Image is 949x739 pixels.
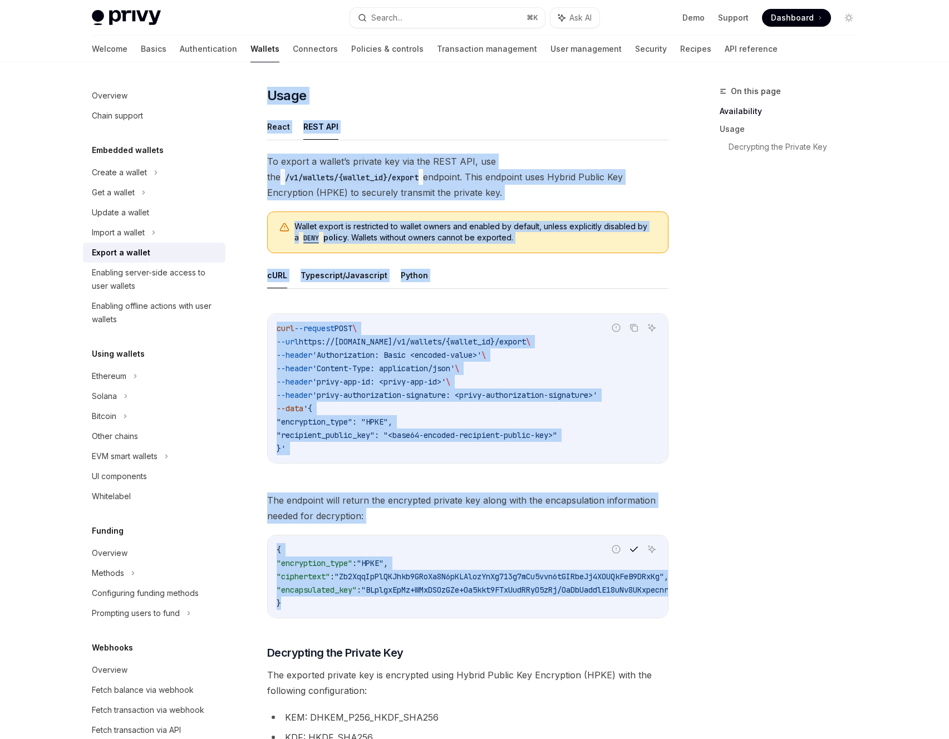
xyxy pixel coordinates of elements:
[92,347,145,361] h5: Using wallets
[277,558,352,568] span: "encryption_type"
[277,545,281,555] span: {
[277,417,392,427] span: "encryption_type": "HPKE",
[277,323,294,333] span: curl
[267,645,404,661] span: Decrypting the Private Key
[680,36,711,62] a: Recipes
[180,36,237,62] a: Authentication
[729,138,867,156] a: Decrypting the Private Key
[351,36,424,62] a: Policies & controls
[83,660,225,680] a: Overview
[645,542,659,556] button: Ask AI
[277,585,357,595] span: "encapsulated_key"
[294,221,657,244] span: Wallet export is restricted to wallet owners and enabled by default, unless explicitly disabled b...
[92,430,138,443] div: Other chains
[267,114,290,140] button: React
[550,8,599,28] button: Ask AI
[357,585,361,595] span: :
[277,377,312,387] span: --header
[569,12,592,23] span: Ask AI
[293,36,338,62] a: Connectors
[92,566,124,580] div: Methods
[92,299,219,326] div: Enabling offline actions with user wallets
[83,680,225,700] a: Fetch balance via webhook
[527,13,538,22] span: ⌘ K
[301,262,387,288] button: Typescript/Javascript
[627,542,641,556] button: Copy the contents from the code block
[645,321,659,335] button: Ask AI
[92,390,117,403] div: Solana
[277,350,312,360] span: --header
[83,86,225,106] a: Overview
[83,243,225,263] a: Export a wallet
[141,36,166,62] a: Basics
[92,369,126,383] div: Ethereum
[840,9,858,27] button: Toggle dark mode
[92,266,219,293] div: Enabling server-side access to user wallets
[609,321,623,335] button: Report incorrect code
[312,363,455,373] span: 'Content-Type: application/json'
[526,337,530,347] span: \
[731,85,781,98] span: On this page
[335,572,664,582] span: "Zb2XqqIpPlQKJhkb9GRoXa8N6pKLAlozYnXg713g7mCu5vvn6tGIRbeJj4XOUQkFeB9DRxKg"
[83,263,225,296] a: Enabling server-side access to user wallets
[250,36,279,62] a: Wallets
[771,12,814,23] span: Dashboard
[335,323,352,333] span: POST
[83,466,225,486] a: UI components
[267,667,668,698] span: The exported private key is encrypted using Hybrid Public Key Encryption (HPKE) with the followin...
[92,246,150,259] div: Export a wallet
[277,430,557,440] span: "recipient_public_key": "<base64-encoded-recipient-public-key>"
[92,607,180,620] div: Prompting users to fund
[83,426,225,446] a: Other chains
[267,154,668,200] span: To export a wallet’s private key via the REST API, use the endpoint. This endpoint uses Hybrid Pu...
[299,233,323,244] code: DENY
[277,572,330,582] span: "ciphertext"
[383,558,388,568] span: ,
[720,102,867,120] a: Availability
[92,10,161,26] img: light logo
[92,641,133,654] h5: Webhooks
[277,598,281,608] span: }
[277,363,312,373] span: --header
[361,585,762,595] span: "BLplgxEpMz+WMxDSOzGZe+Oa5kkt9FTxUudRRyO5zRj/OaDbUaddlE18uNv8UKxpecnrSy+UByG2C3oJTgTnGNk="
[312,350,481,360] span: 'Authorization: Basic <encoded-value>'
[294,323,335,333] span: --request
[267,492,668,524] span: The endpoint will return the encrypted private key along with the encapsulation information neede...
[725,36,778,62] a: API reference
[401,262,428,288] button: Python
[83,106,225,126] a: Chain support
[277,390,312,400] span: --header
[92,663,127,677] div: Overview
[371,11,402,24] div: Search...
[83,700,225,720] a: Fetch transaction via webhook
[92,723,181,737] div: Fetch transaction via API
[92,36,127,62] a: Welcome
[664,572,668,582] span: ,
[92,410,116,423] div: Bitcoin
[92,524,124,538] h5: Funding
[92,144,164,157] h5: Embedded wallets
[92,89,127,102] div: Overview
[92,226,145,239] div: Import a wallet
[352,323,357,333] span: \
[627,321,641,335] button: Copy the contents from the code block
[352,558,357,568] span: :
[762,9,831,27] a: Dashboard
[720,120,867,138] a: Usage
[92,109,143,122] div: Chain support
[267,262,287,288] button: cURL
[277,444,286,454] span: }'
[350,8,545,28] button: Search...⌘K
[635,36,667,62] a: Security
[92,450,158,463] div: EVM smart wallets
[92,470,147,483] div: UI components
[312,377,446,387] span: 'privy-app-id: <privy-app-id>'
[277,337,299,347] span: --url
[83,203,225,223] a: Update a wallet
[92,683,194,697] div: Fetch balance via webhook
[92,703,204,717] div: Fetch transaction via webhook
[281,171,423,184] code: /v1/wallets/{wallet_id}/export
[682,12,705,23] a: Demo
[92,490,131,503] div: Whitelabel
[481,350,486,360] span: \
